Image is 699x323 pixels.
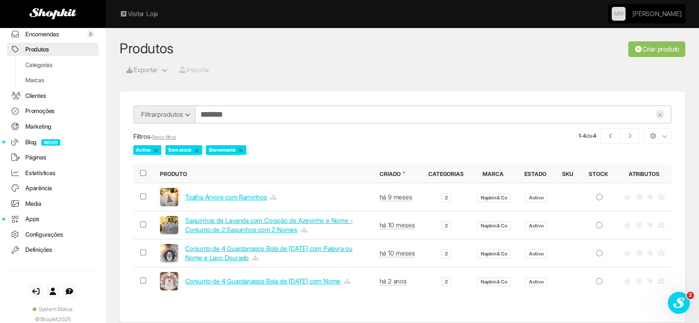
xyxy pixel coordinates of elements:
i: Produto tem variantes [344,279,350,284]
img: 9351631-143953-img_3247-001.JPG [160,272,178,290]
a: Encomendas0 [7,28,98,41]
a: Configurações [7,228,98,241]
i: Novidade [636,194,642,200]
h5: Filtros [133,133,442,140]
a: Conjunto de 4 Guardanapos Bola de [DATE] com Nome [185,277,341,285]
button: Marca [483,170,506,178]
a: Suporte [63,284,76,298]
span: NOVO [41,139,60,146]
span: System Status [39,306,73,312]
span: 2 [441,249,450,258]
span: Napkin & Co [477,249,510,258]
span: produtos [157,110,183,118]
i: Destaque [624,222,631,228]
th: Atributos [617,164,671,183]
a: Páginas [7,151,98,164]
i: Revenda / B2B [658,278,665,284]
a: Apps [7,212,98,226]
i: Promoção [648,222,653,228]
i: Promoção [648,194,653,200]
a: Aparência [7,181,98,195]
a: Repor filtros [152,134,176,140]
a: Shopkit [40,316,58,323]
a: Produtos [119,40,174,57]
span: © 2025 [35,316,71,323]
button: Filtrarprodutos [133,105,195,124]
span: Napkin & Co [477,278,510,286]
a: × [655,110,665,119]
i: Stock inactivo [595,278,603,284]
i: Destaque [624,278,631,284]
i: Stock inactivo [595,250,603,256]
span: 2 [441,193,450,202]
img: f693547-113720-img_8771-001.JPG [160,188,178,206]
a: System Status [7,305,98,313]
img: Shopkit [29,8,76,19]
i: Revenda / B2B [658,250,665,256]
span: Sem stock [165,145,202,154]
i: Promoção [648,278,653,284]
a: Definições [7,243,98,256]
button: Exportar [119,62,158,78]
small: - de [579,132,597,140]
a: × [238,146,244,154]
i: Revenda / B2B [658,222,665,228]
strong: 1 [579,132,581,139]
i: Destaque [624,194,631,200]
i: Destaque [624,250,631,256]
button: Criado [380,170,403,178]
i: Revenda / B2B [658,194,665,200]
span: Napkin & Co [477,221,510,230]
i: Stock inactivo [595,194,603,200]
span: 2 [441,278,450,286]
a: Toalha Árvore com Raminhos [185,193,267,201]
a: × [194,146,199,154]
strong: 4 [583,132,586,139]
a: Estatísticas [7,166,98,180]
img: 670327f-113204-img_8892-002.JPG [160,216,178,234]
span: 0 [87,30,94,38]
a: Marketing [7,120,98,133]
span: Activo [525,278,546,286]
img: d99b36f-172650-img_7626-002.JPG [160,244,178,262]
i: Novidade [636,278,642,284]
span: Activo [525,193,546,202]
iframe: Intercom live chat [668,292,690,314]
i: Produto tem variantes [252,255,258,261]
button: Estado [524,170,548,178]
a: Clientes [7,89,98,102]
i: Produto tem variantes [301,227,307,233]
th: Categorias [421,164,470,183]
small: • [150,134,176,140]
span: 2 [441,221,450,230]
abbr: 21 nov 2024 às 10:07 [380,221,415,229]
i: Novidade [636,222,642,228]
a: Criar produto [628,41,685,57]
i: Produto tem variantes [270,195,276,200]
i: Promoção [648,250,653,256]
a: Marcas [7,74,98,87]
span: Activo [133,145,161,154]
button: Produto [160,170,189,178]
a: Conjunto de 4 Guardanapos Bola de [DATE] com Palavra ou Nome e Laço Dourado [185,244,352,261]
span: Activo [525,249,546,258]
span: Activo [525,221,546,230]
a: Importar [178,65,210,75]
i: Novidade [636,250,642,256]
a: Conta [46,284,60,298]
a: BlogNOVO [7,136,98,149]
button: SKU [562,170,575,178]
i: Stock inactivo [595,222,603,228]
a: Visitar Loja [119,9,158,18]
strong: 4 [593,132,597,139]
a: Promoções [7,104,98,118]
abbr: 14 nov 2024 às 17:28 [380,249,415,257]
a: MW [612,7,625,21]
abbr: 18 dez 2024 às 11:39 [380,193,412,201]
a: Sair [29,284,43,298]
button: Stock [589,170,610,178]
abbr: 28 ago 2023 às 14:42 [380,277,407,285]
span: Brevemente [206,145,246,154]
a: Media [7,197,98,210]
a: [PERSON_NAME] [632,5,681,23]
